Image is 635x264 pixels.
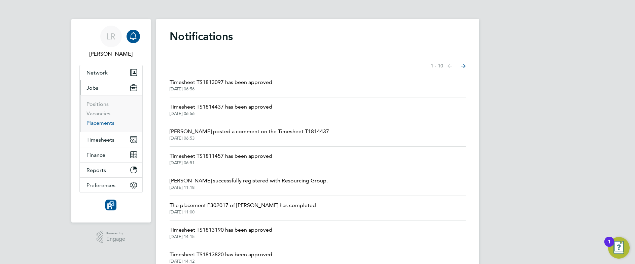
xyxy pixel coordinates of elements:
span: [DATE] 14:15 [170,234,272,239]
button: Finance [80,147,142,162]
span: Powered by [106,231,125,236]
span: [DATE] 06:51 [170,160,272,166]
nav: Main navigation [71,19,151,223]
a: Positions [86,101,109,107]
span: [DATE] 06:56 [170,86,272,92]
span: Reports [86,167,106,173]
a: Timesheet TS1811457 has been approved[DATE] 06:51 [170,152,272,166]
button: Open Resource Center, 1 new notification [608,237,630,259]
span: [DATE] 11:00 [170,209,316,215]
span: Preferences [86,182,115,188]
span: Timesheet TS1813820 has been approved [170,251,272,259]
nav: Select page of notifications list [431,59,466,73]
span: [PERSON_NAME] successfully registered with Resourcing Group. [170,177,328,185]
h1: Notifications [170,30,466,43]
span: Timesheet TS1811457 has been approved [170,152,272,160]
a: [PERSON_NAME] successfully registered with Resourcing Group.[DATE] 11:18 [170,177,328,190]
span: [DATE] 06:56 [170,111,272,116]
a: The placement P302017 of [PERSON_NAME] has completed[DATE] 11:00 [170,201,316,215]
a: Placements [86,120,114,126]
span: Leanne Rayner [79,50,143,58]
span: [DATE] 06:53 [170,136,329,141]
a: Go to home page [79,200,143,210]
span: The placement P302017 of [PERSON_NAME] has completed [170,201,316,209]
span: Timesheet TS1814437 has been approved [170,103,272,111]
a: LR[PERSON_NAME] [79,26,143,58]
span: Network [86,69,108,76]
a: Timesheet TS1814437 has been approved[DATE] 06:56 [170,103,272,116]
span: LR [106,32,115,41]
span: Engage [106,236,125,242]
span: 1 - 10 [431,63,443,69]
span: Timesheet TS1813097 has been approved [170,78,272,86]
button: Network [80,65,142,80]
span: [PERSON_NAME] posted a comment on the Timesheet T1814437 [170,127,329,136]
a: [PERSON_NAME] posted a comment on the Timesheet T1814437[DATE] 06:53 [170,127,329,141]
span: Timesheet TS1813190 has been approved [170,226,272,234]
span: Timesheets [86,137,114,143]
div: Jobs [80,95,142,132]
button: Jobs [80,80,142,95]
a: Timesheet TS1813190 has been approved[DATE] 14:15 [170,226,272,239]
a: Timesheet TS1813097 has been approved[DATE] 06:56 [170,78,272,92]
span: Jobs [86,85,98,91]
span: [DATE] 11:18 [170,185,328,190]
a: Vacancies [86,110,110,117]
button: Preferences [80,178,142,193]
button: Reports [80,163,142,177]
span: Finance [86,152,105,158]
a: Timesheet TS1813820 has been approved[DATE] 14:12 [170,251,272,264]
div: 1 [608,242,611,251]
span: [DATE] 14:12 [170,259,272,264]
img: resourcinggroup-logo-retina.png [105,200,116,210]
a: Powered byEngage [97,231,125,243]
button: Timesheets [80,132,142,147]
